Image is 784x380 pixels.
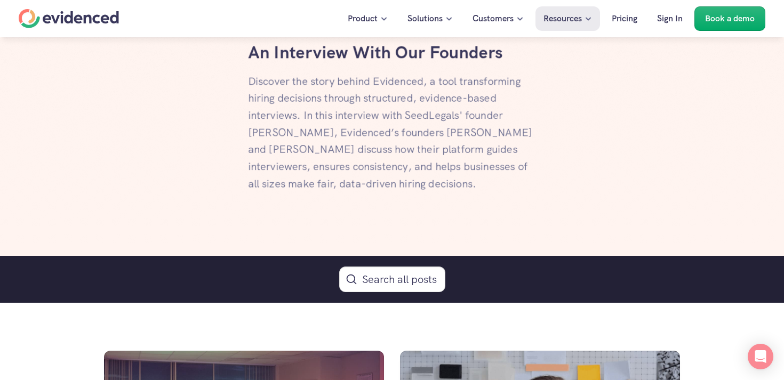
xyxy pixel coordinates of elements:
[473,12,514,26] p: Customers
[612,12,637,26] p: Pricing
[649,6,691,31] a: Sign In
[748,344,773,369] div: Open Intercom Messenger
[339,266,445,292] button: Search Icon
[694,6,765,31] a: Book a demo
[19,9,119,28] a: Home
[348,12,378,26] p: Product
[248,72,536,192] p: Discover the story behind Evidenced, a tool transforming hiring decisions through structured, evi...
[657,12,683,26] p: Sign In
[248,41,536,64] h3: An Interview With Our Founders
[604,6,645,31] a: Pricing
[407,12,443,26] p: Solutions
[543,12,582,26] p: Resources
[705,12,755,26] p: Book a demo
